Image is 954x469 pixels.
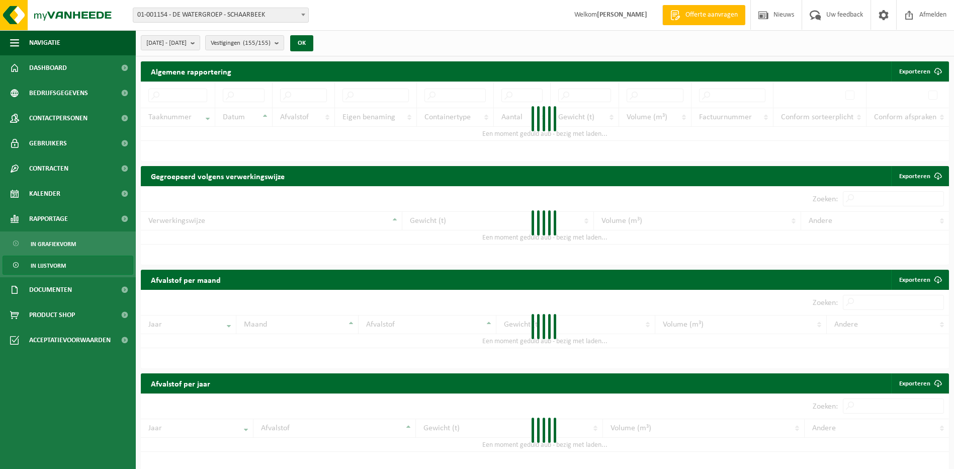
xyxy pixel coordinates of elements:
[133,8,308,22] span: 01-001154 - DE WATERGROEP - SCHAARBEEK
[133,8,309,23] span: 01-001154 - DE WATERGROEP - SCHAARBEEK
[29,55,67,81] span: Dashboard
[891,270,948,290] a: Exporteren
[31,256,66,275] span: In lijstvorm
[141,35,200,50] button: [DATE] - [DATE]
[29,30,60,55] span: Navigatie
[3,234,133,253] a: In grafiekvorm
[141,61,241,82] h2: Algemene rapportering
[290,35,313,51] button: OK
[597,11,647,19] strong: [PERSON_NAME]
[29,181,60,206] span: Kalender
[662,5,745,25] a: Offerte aanvragen
[211,36,271,51] span: Vestigingen
[29,106,88,131] span: Contactpersonen
[141,373,220,393] h2: Afvalstof per jaar
[205,35,284,50] button: Vestigingen(155/155)
[29,302,75,328] span: Product Shop
[29,156,68,181] span: Contracten
[146,36,187,51] span: [DATE] - [DATE]
[29,131,67,156] span: Gebruikers
[141,166,295,186] h2: Gegroepeerd volgens verwerkingswijze
[29,277,72,302] span: Documenten
[891,61,948,82] button: Exporteren
[891,166,948,186] a: Exporteren
[3,256,133,275] a: In lijstvorm
[891,373,948,394] a: Exporteren
[141,270,231,289] h2: Afvalstof per maand
[29,81,88,106] span: Bedrijfsgegevens
[29,206,68,231] span: Rapportage
[683,10,740,20] span: Offerte aanvragen
[31,234,76,254] span: In grafiekvorm
[243,40,271,46] count: (155/155)
[29,328,111,353] span: Acceptatievoorwaarden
